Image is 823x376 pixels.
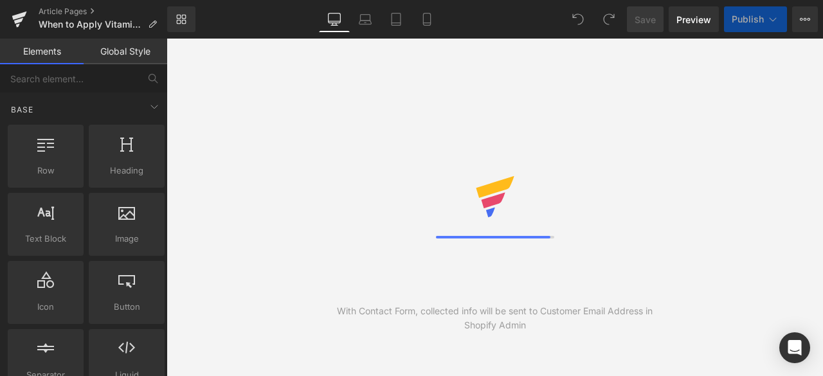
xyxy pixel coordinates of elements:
[779,332,810,363] div: Open Intercom Messenger
[724,6,787,32] button: Publish
[669,6,719,32] a: Preview
[167,6,195,32] a: New Library
[792,6,818,32] button: More
[12,164,80,177] span: Row
[93,232,161,246] span: Image
[93,164,161,177] span: Heading
[39,19,143,30] span: When to Apply Vitamin C Serum and Sunscreen in Our Daily Skincare Routine?
[330,304,659,332] div: With Contact Form, collected info will be sent to Customer Email Address in Shopify Admin
[319,6,350,32] a: Desktop
[12,232,80,246] span: Text Block
[732,14,764,24] span: Publish
[84,39,167,64] a: Global Style
[596,6,622,32] button: Redo
[10,103,35,116] span: Base
[350,6,381,32] a: Laptop
[635,13,656,26] span: Save
[565,6,591,32] button: Undo
[676,13,711,26] span: Preview
[93,300,161,314] span: Button
[39,6,167,17] a: Article Pages
[411,6,442,32] a: Mobile
[381,6,411,32] a: Tablet
[12,300,80,314] span: Icon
